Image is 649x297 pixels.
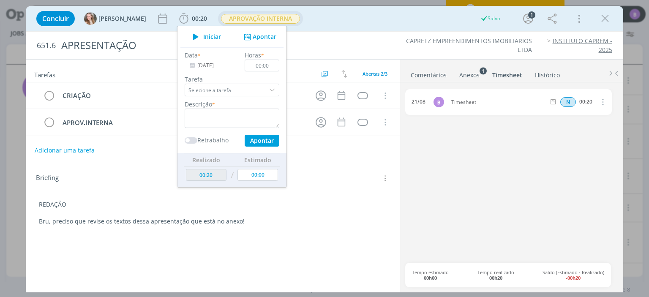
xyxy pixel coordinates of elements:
[363,71,387,77] span: Abertas 2/3
[528,11,535,19] div: 1
[245,51,262,60] label: Horas
[57,35,369,56] div: APRESENTAÇÃO
[36,173,59,184] span: Briefing
[434,97,444,107] div: B
[480,15,500,22] div: Salvo
[448,100,549,105] span: Timesheet
[543,270,604,281] span: Saldo (Estimado - Realizado)
[492,67,523,79] a: Timesheet
[185,100,212,109] label: Descrição
[192,14,207,22] span: 00:20
[410,67,447,79] a: Comentários
[424,275,437,281] b: 00h00
[521,12,535,25] button: 1
[98,16,146,22] span: [PERSON_NAME]
[242,33,277,41] button: Apontar
[406,37,532,53] a: CAPRETZ EMPREENDIMENTOS IMOBILIARIOS LTDA
[84,12,97,25] img: G
[480,67,487,74] sup: 1
[229,167,236,184] td: /
[177,26,287,188] ul: 00:20
[34,69,55,79] span: Tarefas
[177,12,209,25] button: 00:20
[412,270,449,281] span: Tempo estimado
[412,99,425,105] div: 21/08
[245,135,279,147] button: Apontar
[203,34,221,40] span: Iniciar
[489,275,502,281] b: 00h20
[59,117,308,128] div: APROV.INTERNA
[59,90,308,101] div: CRIAÇÃO
[26,6,623,292] div: dialog
[185,51,198,60] label: Data
[185,75,279,84] label: Tarefa
[236,153,281,166] th: Estimado
[39,217,387,226] p: Bru, preciso que revise os textos dessa apresentação que está no anexo!
[84,12,146,25] button: G[PERSON_NAME]
[221,14,300,24] span: APROVAÇÃO INTERNA
[477,270,514,281] span: Tempo realizado
[534,67,560,79] a: Histórico
[459,71,480,79] div: Anexos
[185,60,237,71] input: Data
[42,15,69,22] span: Concluir
[37,41,56,50] span: 651.6
[221,14,300,24] button: APROVAÇÃO INTERNA
[36,11,75,26] button: Concluir
[566,275,581,281] b: -00h20
[553,37,612,53] a: INSTITUTO CAPREM - 2025
[39,200,387,209] p: REDAÇÃO
[34,143,95,158] button: Adicionar uma tarefa
[560,97,576,107] span: N
[197,136,229,144] label: Retrabalho
[341,70,347,78] img: arrow-down-up.svg
[560,97,576,107] div: Horas normais
[184,153,229,166] th: Realizado
[188,31,221,43] button: Iniciar
[579,99,592,105] div: 00:20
